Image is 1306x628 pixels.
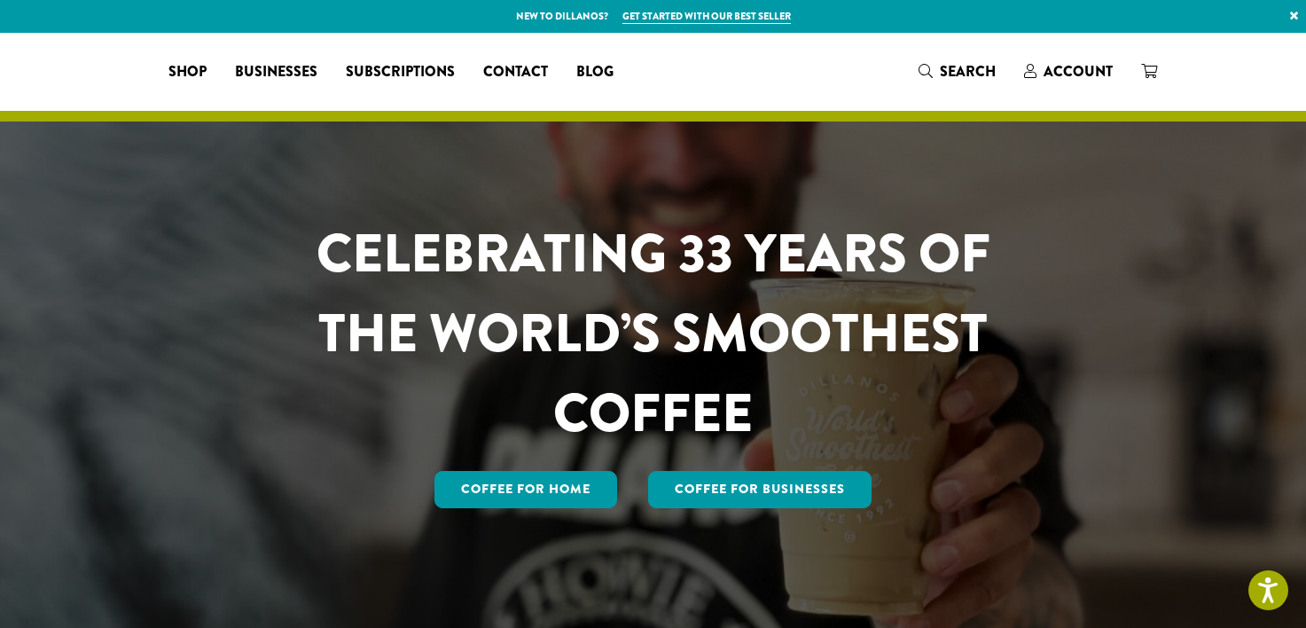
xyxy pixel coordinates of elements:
a: Coffee for Home [434,471,617,508]
span: Search [940,61,996,82]
span: Businesses [235,61,317,83]
h1: CELEBRATING 33 YEARS OF THE WORLD’S SMOOTHEST COFFEE [264,214,1043,453]
a: Coffee For Businesses [648,471,872,508]
span: Subscriptions [346,61,455,83]
span: Shop [168,61,207,83]
a: Search [904,57,1010,86]
span: Contact [483,61,548,83]
a: Get started with our best seller [622,9,791,24]
span: Account [1044,61,1113,82]
span: Blog [576,61,614,83]
a: Shop [154,58,221,86]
